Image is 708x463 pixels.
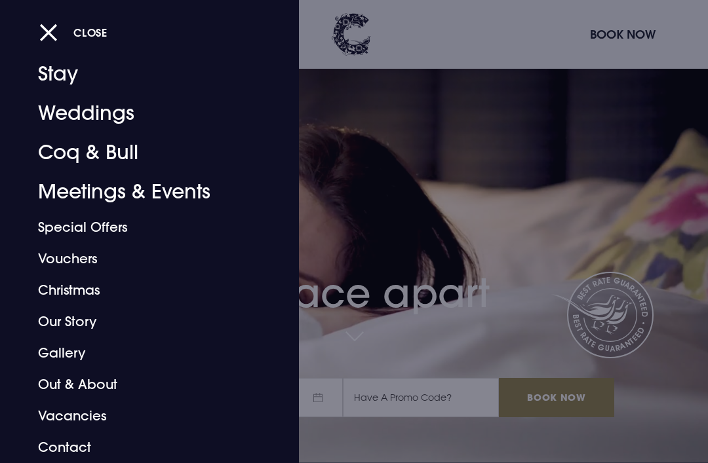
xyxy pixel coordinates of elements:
[38,212,243,243] a: Special Offers
[73,26,108,39] span: Close
[38,172,243,212] a: Meetings & Events
[38,54,243,94] a: Stay
[38,337,243,369] a: Gallery
[38,274,243,306] a: Christmas
[38,94,243,133] a: Weddings
[39,19,108,46] button: Close
[38,400,243,432] a: Vacancies
[38,243,243,274] a: Vouchers
[38,133,243,172] a: Coq & Bull
[38,369,243,400] a: Out & About
[38,432,243,463] a: Contact
[38,306,243,337] a: Our Story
